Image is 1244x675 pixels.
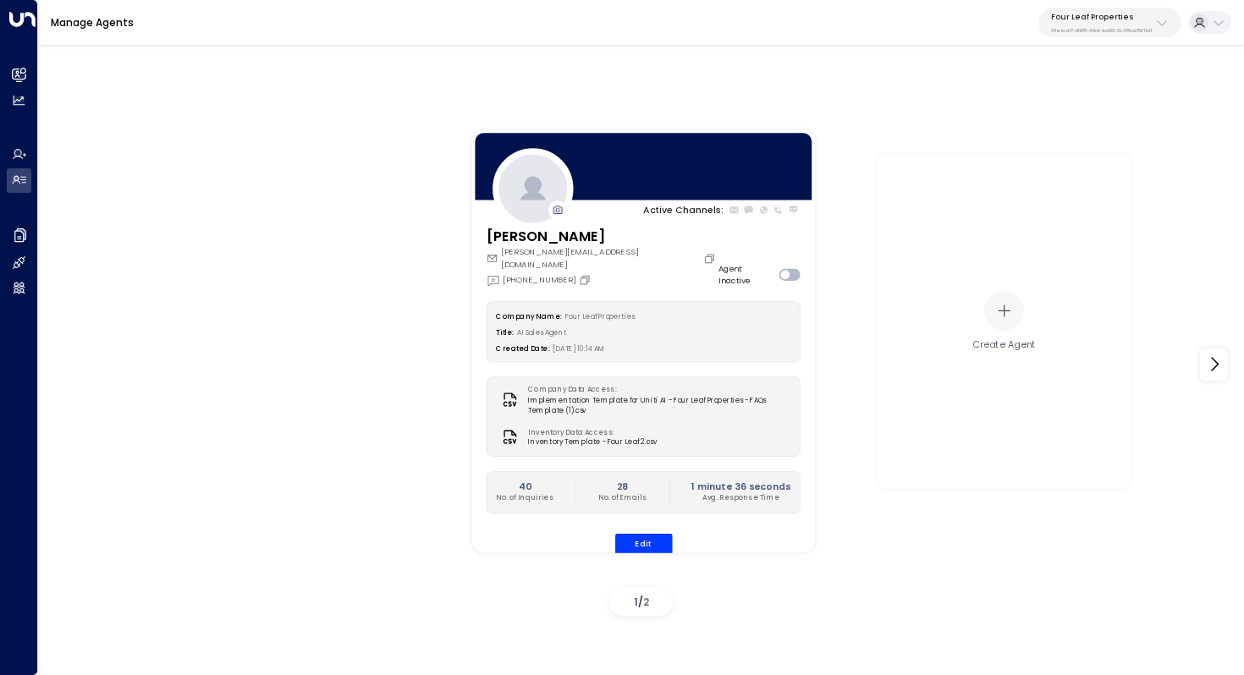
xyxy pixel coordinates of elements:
div: [PERSON_NAME][EMAIL_ADDRESS][DOMAIN_NAME] [486,246,718,270]
span: Inventory Template - Four Leaf 2.csv [528,437,657,447]
p: Avg. Response Time [691,493,790,503]
div: / [609,588,673,616]
a: Manage Agents [51,15,134,30]
span: [DATE] 10:14 AM [553,343,605,353]
p: Active Channels: [643,203,724,217]
span: 1 [634,595,638,609]
button: Copy [703,252,718,264]
h2: 1 minute 36 seconds [691,480,790,493]
label: Inventory Data Access: [528,427,651,437]
p: No. of Inquiries [496,493,553,503]
label: Agent Inactive [718,262,774,286]
div: [PHONE_NUMBER] [486,273,593,287]
label: Company Name: [496,311,561,321]
span: 2 [643,595,649,609]
span: AI Sales Agent [517,327,567,337]
h2: 40 [496,480,553,493]
span: Four Leaf Properties [564,311,634,321]
div: Create Agent [972,338,1036,352]
button: Copy [579,273,594,285]
label: Title: [496,327,514,337]
p: Four Leaf Properties [1051,12,1152,22]
button: Edit [614,533,672,554]
span: Implementation Template for Uniti AI - Four Leaf Properties - FAQs Template (1).csv [528,395,790,415]
label: Created Date: [496,343,549,353]
p: No. of Emails [598,493,647,503]
h3: [PERSON_NAME] [486,226,718,246]
h2: 28 [598,480,647,493]
button: Four Leaf Properties34e1cd17-0f68-49af-bd32-3c48ce8611d1 [1038,8,1181,37]
p: 34e1cd17-0f68-49af-bd32-3c48ce8611d1 [1051,27,1152,34]
label: Company Data Access: [528,385,784,395]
